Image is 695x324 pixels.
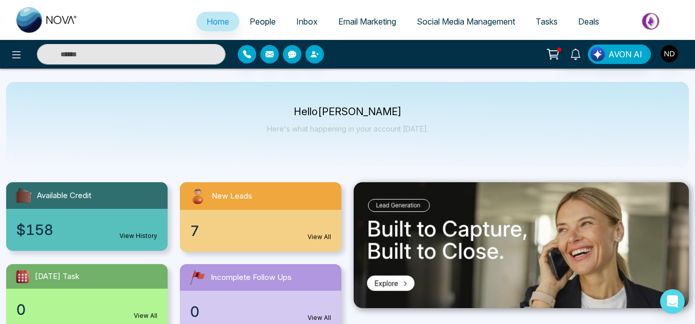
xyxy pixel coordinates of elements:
a: New Leads7View All [174,182,347,252]
p: Here's what happening in your account [DATE]. [267,124,428,133]
img: availableCredit.svg [14,186,33,205]
span: 7 [190,220,199,242]
img: Nova CRM Logo [16,7,78,33]
p: Hello [PERSON_NAME] [267,107,428,116]
span: Tasks [536,16,558,27]
img: . [354,182,689,308]
span: Available Credit [37,190,91,202]
span: [DATE] Task [35,271,79,283]
div: Open Intercom Messenger [660,289,685,314]
img: todayTask.svg [14,268,31,285]
a: Tasks [525,12,568,31]
button: AVON AI [588,45,651,64]
img: User Avatar [661,45,678,62]
span: $158 [16,219,53,241]
a: View All [134,311,157,320]
span: New Leads [212,190,252,202]
a: People [239,12,286,31]
span: 0 [16,299,26,320]
a: Social Media Management [406,12,525,31]
span: Social Media Management [417,16,515,27]
img: followUps.svg [188,268,207,287]
img: Lead Flow [590,47,605,61]
img: Market-place.gif [615,10,689,33]
span: Deals [578,16,599,27]
span: People [250,16,276,27]
a: Home [196,12,239,31]
img: newLeads.svg [188,186,208,206]
a: Inbox [286,12,328,31]
a: View All [308,313,331,322]
span: Incomplete Follow Ups [211,272,292,284]
a: View All [308,232,331,242]
a: Deals [568,12,609,31]
a: View History [119,231,157,241]
span: AVON AI [608,48,642,60]
span: 0 [190,301,199,322]
span: Email Marketing [338,16,396,27]
span: Home [207,16,229,27]
a: Email Marketing [328,12,406,31]
span: Inbox [296,16,318,27]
